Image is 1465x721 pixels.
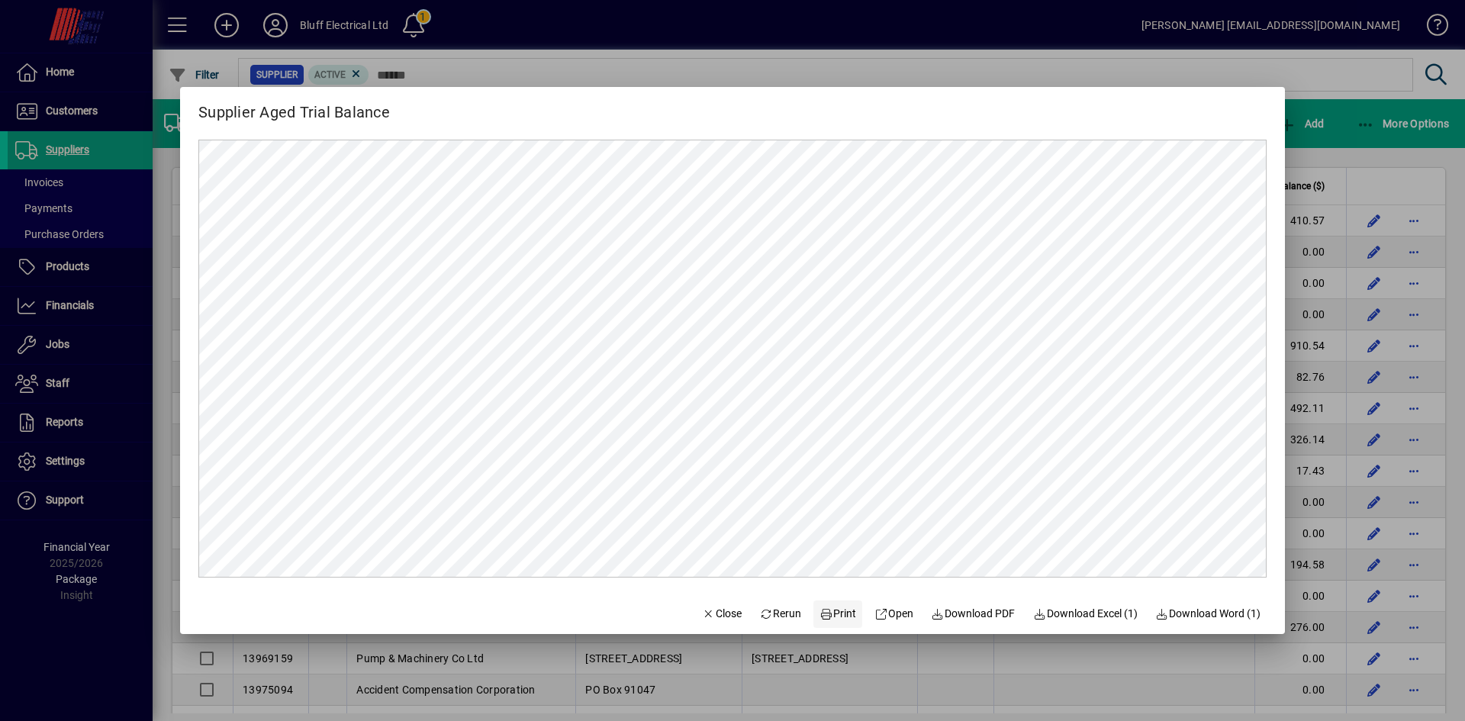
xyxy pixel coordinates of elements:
span: Download Excel (1) [1033,606,1138,622]
span: Download PDF [932,606,1016,622]
button: Download Excel (1) [1027,600,1144,628]
span: Close [702,606,742,622]
button: Download Word (1) [1150,600,1267,628]
button: Close [696,600,748,628]
h2: Supplier Aged Trial Balance [180,87,408,124]
a: Download PDF [926,600,1022,628]
span: Open [874,606,913,622]
span: Print [819,606,856,622]
span: Rerun [760,606,802,622]
a: Open [868,600,919,628]
button: Print [813,600,862,628]
span: Download Word (1) [1156,606,1261,622]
